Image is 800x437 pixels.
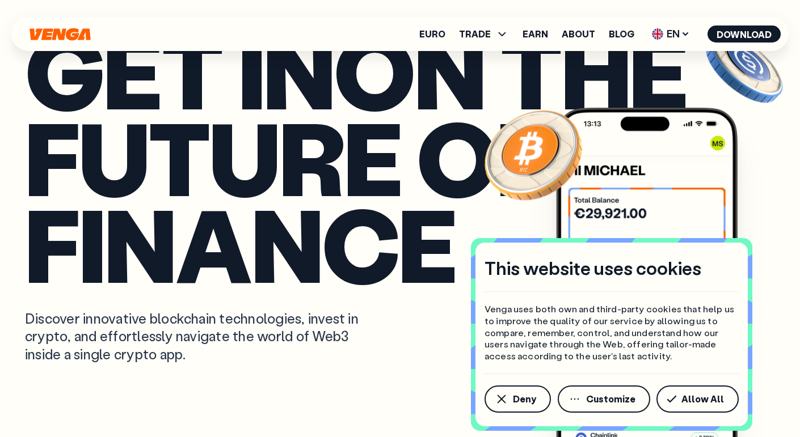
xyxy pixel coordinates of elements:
[609,29,634,39] a: Blog
[419,29,445,39] a: Euro
[43,395,57,401] tspan: Web3
[562,29,595,39] a: About
[586,394,635,404] span: Customize
[485,385,551,413] button: Deny
[485,256,701,280] h4: This website uses cookies
[459,29,491,39] span: TRADE
[652,28,663,40] img: flag-uk
[704,27,785,109] img: USDC coin
[25,393,110,408] a: #1 PRODUCT OF THE MONTHWeb3
[708,26,781,43] button: Download
[656,385,739,413] button: Allow All
[459,27,509,41] span: TRADE
[558,385,650,413] button: Customize
[25,309,384,363] p: Discover innovative blockchain technologies, invest in crypto, and effortlessly navigate the worl...
[523,29,548,39] a: Earn
[43,391,86,394] tspan: #1 PRODUCT OF THE MONTH
[25,27,775,287] p: Get in on the future of finance
[28,28,92,41] svg: Home
[681,394,724,404] span: Allow All
[648,25,694,43] span: EN
[485,303,739,362] p: Venga uses both own and third-party cookies that help us to improve the quality of our service by...
[482,104,584,206] img: Bitcoin
[513,394,536,404] span: Deny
